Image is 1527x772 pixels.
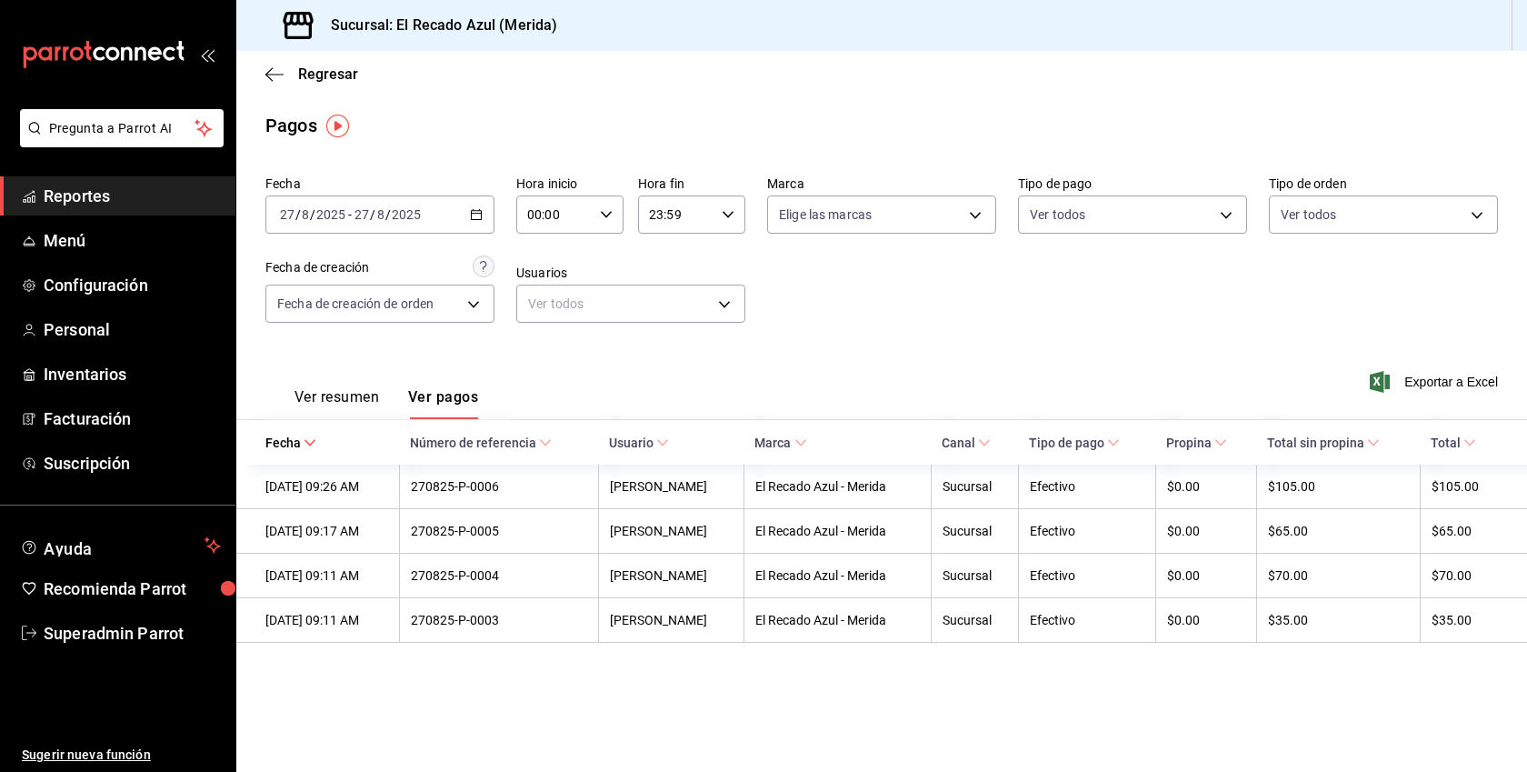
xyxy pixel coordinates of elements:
div: 270825-P-0004 [411,568,587,583]
input: -- [376,207,385,222]
label: Usuarios [516,266,745,279]
span: Total [1431,436,1476,450]
input: ---- [315,207,346,222]
label: Marca [767,177,996,190]
div: Sucursal [943,524,1007,538]
span: Ver todos [1281,206,1336,224]
div: Ver todos [516,285,745,323]
div: El Recado Azul - Merida [755,613,920,627]
span: Menú [44,228,221,253]
button: Ver resumen [294,388,379,419]
span: Elige las marcas [779,206,872,224]
div: 270825-P-0006 [411,479,587,494]
div: Efectivo [1030,568,1144,583]
input: ---- [391,207,422,222]
button: open_drawer_menu [200,47,215,62]
button: Pregunta a Parrot AI [20,109,224,147]
div: $0.00 [1167,524,1245,538]
span: Total sin propina [1267,436,1380,450]
div: [DATE] 09:17 AM [265,524,388,538]
input: -- [301,207,310,222]
div: $70.00 [1268,568,1409,583]
span: / [310,207,315,222]
span: / [370,207,375,222]
div: $0.00 [1167,568,1245,583]
label: Hora inicio [516,177,624,190]
div: $35.00 [1268,613,1409,627]
label: Fecha [265,177,494,190]
div: $0.00 [1167,479,1245,494]
div: Sucursal [943,613,1007,627]
span: Sugerir nueva función [22,746,221,765]
div: $70.00 [1432,568,1498,583]
div: Efectivo [1030,524,1144,538]
span: Tipo de pago [1029,436,1120,450]
span: Canal [942,436,991,450]
label: Tipo de orden [1269,177,1498,190]
div: [PERSON_NAME] [610,524,734,538]
div: Pagos [265,112,317,139]
div: [PERSON_NAME] [610,479,734,494]
span: Ayuda [44,535,197,556]
span: / [295,207,301,222]
button: Regresar [265,65,358,83]
span: Usuario [609,436,669,450]
span: Número de referencia [410,436,552,450]
img: Tooltip marker [326,115,349,137]
div: Efectivo [1030,613,1144,627]
span: Pregunta a Parrot AI [49,119,195,138]
div: [PERSON_NAME] [610,568,734,583]
div: $65.00 [1432,524,1498,538]
span: Suscripción [44,451,221,476]
span: Reportes [44,184,221,208]
div: Fecha de creación [265,258,369,277]
div: [DATE] 09:11 AM [265,613,388,627]
span: Personal [44,317,221,342]
div: 270825-P-0003 [411,613,587,627]
div: [PERSON_NAME] [610,613,734,627]
h3: Sucursal: El Recado Azul (Merida) [316,15,557,36]
label: Tipo de pago [1018,177,1247,190]
span: Regresar [298,65,358,83]
label: Hora fin [638,177,745,190]
div: $0.00 [1167,613,1245,627]
span: Ver todos [1030,206,1085,224]
div: Sucursal [943,479,1007,494]
a: Pregunta a Parrot AI [13,132,224,151]
div: $105.00 [1432,479,1498,494]
div: navigation tabs [294,388,478,419]
span: Superadmin Parrot [44,621,221,646]
div: [DATE] 09:26 AM [265,479,388,494]
span: Fecha de creación de orden [277,295,434,313]
span: Facturación [44,406,221,431]
span: Configuración [44,273,221,297]
input: -- [354,207,370,222]
button: Exportar a Excel [1373,371,1498,393]
div: El Recado Azul - Merida [755,479,920,494]
span: / [385,207,391,222]
span: Inventarios [44,362,221,386]
div: $65.00 [1268,524,1409,538]
div: $105.00 [1268,479,1409,494]
span: Fecha [265,436,316,450]
div: [DATE] 09:11 AM [265,568,388,583]
div: Efectivo [1030,479,1144,494]
div: El Recado Azul - Merida [755,568,920,583]
button: Ver pagos [408,388,478,419]
span: - [348,207,352,222]
div: 270825-P-0005 [411,524,587,538]
div: El Recado Azul - Merida [755,524,920,538]
span: Propina [1166,436,1227,450]
div: $35.00 [1432,613,1498,627]
span: Marca [754,436,806,450]
span: Recomienda Parrot [44,576,221,601]
input: -- [279,207,295,222]
div: Sucursal [943,568,1007,583]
